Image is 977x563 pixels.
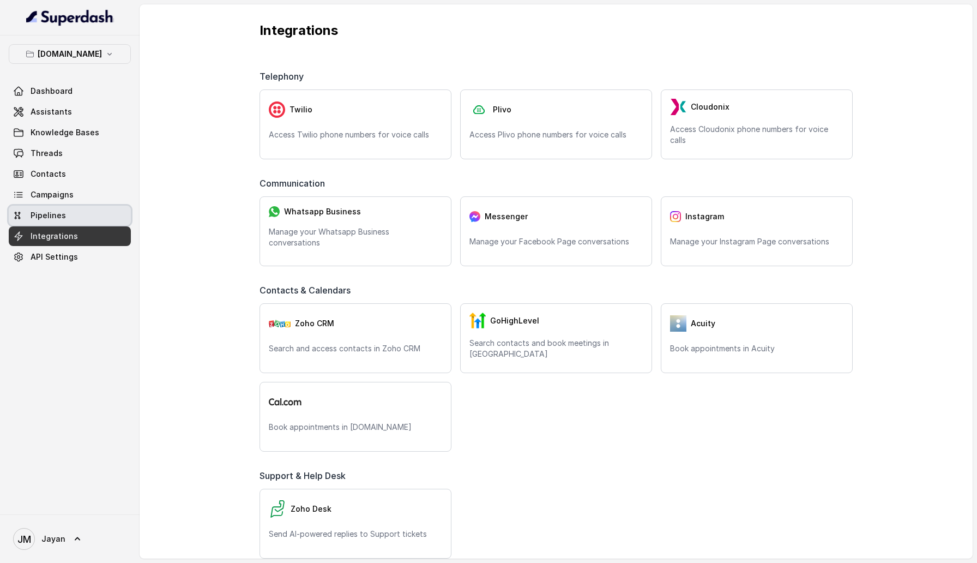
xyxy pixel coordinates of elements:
span: Support & Help Desk [260,469,350,482]
span: Threads [31,148,63,159]
img: LzEnlUgADIwsuYwsTIxNLkxQDEyBEgDTDZAMjs1Qgy9jUyMTMxBzEB8uASKBKLgDqFxF08kI1lQAAAABJRU5ErkJggg== [670,99,686,115]
img: whatsapp.f50b2aaae0bd8934e9105e63dc750668.svg [269,206,280,217]
button: [DOMAIN_NAME] [9,44,131,64]
span: Knowledge Bases [31,127,99,138]
span: Contacts [31,169,66,179]
p: Manage your Instagram Page conversations [670,236,843,247]
p: Manage your Whatsapp Business conversations [269,226,442,248]
a: Dashboard [9,81,131,101]
span: Jayan [41,534,65,544]
img: light.svg [26,9,114,26]
img: GHL.59f7fa3143240424d279.png [469,313,486,329]
span: Campaigns [31,189,74,200]
a: Campaigns [9,185,131,205]
p: Book appointments in [DOMAIN_NAME] [269,422,442,433]
span: Zoho CRM [295,318,334,329]
img: plivo.d3d850b57a745af99832d897a96997ac.svg [469,101,489,118]
span: Assistants [31,106,72,117]
a: Threads [9,143,131,163]
span: Twilio [290,104,312,115]
span: Dashboard [31,86,73,97]
span: Integrations [31,231,78,242]
span: Plivo [493,104,511,115]
p: Access Cloudonix phone numbers for voice calls [670,124,843,146]
a: API Settings [9,247,131,267]
a: Knowledge Bases [9,123,131,142]
span: Telephony [260,70,308,83]
a: Contacts [9,164,131,184]
text: JM [17,534,31,545]
img: messenger.2e14a0163066c29f9ca216c7989aa592.svg [469,211,480,222]
span: GoHighLevel [490,315,539,326]
p: Send AI-powered replies to Support tickets [269,529,442,540]
p: Search contacts and book meetings in [GEOGRAPHIC_DATA] [469,338,643,360]
a: Jayan [9,524,131,554]
p: Access Plivo phone numbers for voice calls [469,129,643,140]
p: Book appointments in Acuity [670,343,843,354]
p: [DOMAIN_NAME] [38,47,102,61]
p: Integrations [260,22,853,39]
span: Contacts & Calendars [260,284,355,297]
span: Instagram [685,211,724,222]
span: Cloudonix [691,101,729,112]
p: Manage your Facebook Page conversations [469,236,643,247]
span: Communication [260,177,329,190]
img: twilio.7c09a4f4c219fa09ad352260b0a8157b.svg [269,101,285,118]
span: API Settings [31,251,78,262]
span: Whatsapp Business [284,206,361,217]
span: Pipelines [31,210,66,221]
a: Pipelines [9,206,131,225]
span: Zoho Desk [291,504,331,514]
img: 5vvjV8cQY1AVHSZc2N7qU9QabzYIM+zpgiA0bbq9KFoni1IQNE8dHPp0leJjYW31UJeOyZnSBUO77gdMaNhFCgpjLZzFnVhVC... [670,315,686,332]
p: Access Twilio phone numbers for voice calls [269,129,442,140]
img: logo.svg [269,398,301,405]
img: instagram.04eb0078a085f83fc525.png [670,211,681,222]
a: Assistants [9,102,131,122]
img: zohoCRM.b78897e9cd59d39d120b21c64f7c2b3a.svg [269,320,291,327]
p: Search and access contacts in Zoho CRM [269,343,442,354]
span: Messenger [485,211,528,222]
span: Acuity [691,318,715,329]
a: Integrations [9,226,131,246]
